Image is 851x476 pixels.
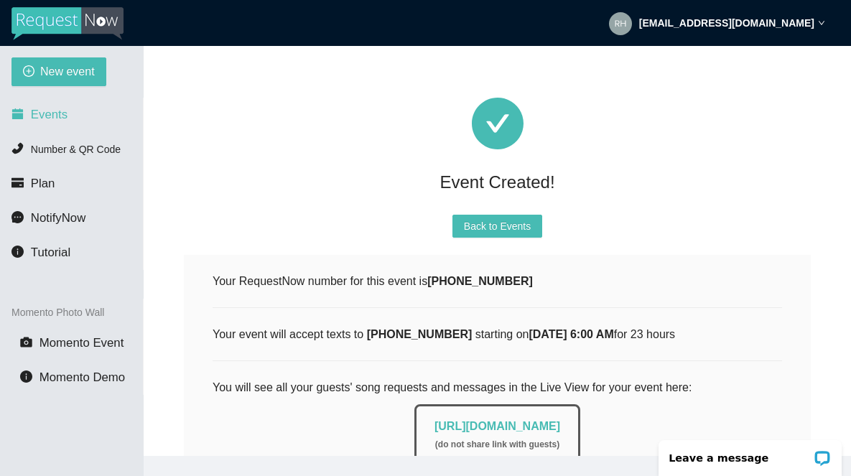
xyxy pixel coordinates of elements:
span: message [11,211,24,223]
span: New event [40,62,95,80]
span: NotifyNow [31,211,85,225]
iframe: LiveChat chat widget [649,431,851,476]
a: [URL][DOMAIN_NAME] [434,420,560,432]
span: camera [20,336,32,348]
strong: [EMAIL_ADDRESS][DOMAIN_NAME] [639,17,814,29]
span: Your RequestNow number for this event is [213,275,533,287]
span: check-circle [472,98,524,149]
b: [DATE] 6:00 AM [529,328,613,340]
div: ( do not share link with guests ) [434,438,560,452]
span: info-circle [11,246,24,258]
span: Plan [31,177,55,190]
button: Back to Events [452,215,542,238]
div: Your event will accept texts to starting on for 23 hours [213,325,782,343]
span: phone [11,142,24,154]
button: plus-circleNew event [11,57,106,86]
b: [PHONE_NUMBER] [367,328,473,340]
span: info-circle [20,370,32,383]
span: Momento Event [39,336,124,350]
img: aaa7bb0bfbf9eacfe7a42b5dcf2cbb08 [609,12,632,35]
span: Number & QR Code [31,144,121,155]
span: Momento Demo [39,370,125,384]
span: Events [31,108,68,121]
span: calendar [11,108,24,120]
span: Back to Events [464,218,531,234]
img: RequestNow [11,7,124,40]
span: credit-card [11,177,24,189]
span: plus-circle [23,65,34,79]
span: Tutorial [31,246,70,259]
div: Event Created! [184,167,811,197]
span: down [818,19,825,27]
b: [PHONE_NUMBER] [427,275,533,287]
